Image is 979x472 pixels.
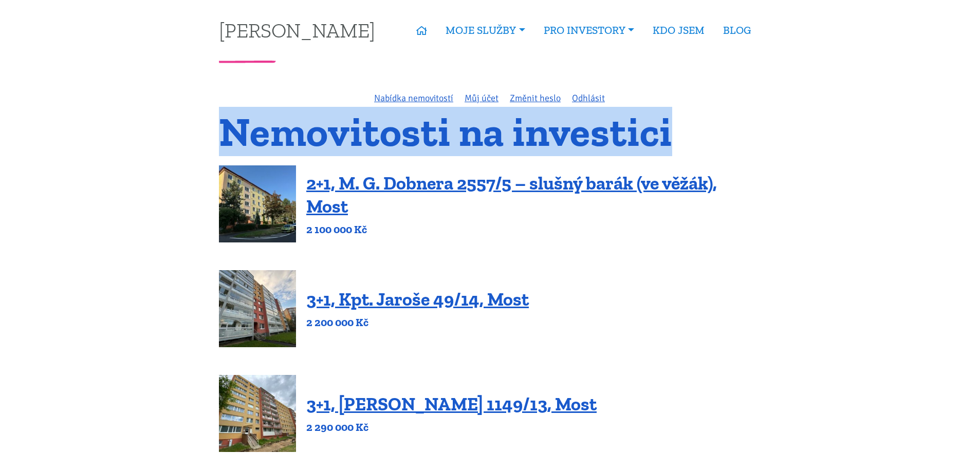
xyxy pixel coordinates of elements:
[306,393,597,415] a: 3+1, [PERSON_NAME] 1149/13, Most
[714,18,760,42] a: BLOG
[306,315,529,330] p: 2 200 000 Kč
[510,92,561,104] a: Změnit heslo
[219,20,375,40] a: [PERSON_NAME]
[572,92,605,104] a: Odhlásit
[465,92,498,104] a: Můj účet
[306,288,529,310] a: 3+1, Kpt. Jaroše 49/14, Most
[219,115,760,149] h1: Nemovitosti na investici
[643,18,714,42] a: KDO JSEM
[374,92,453,104] a: Nabídka nemovitostí
[534,18,643,42] a: PRO INVESTORY
[306,420,597,435] p: 2 290 000 Kč
[306,222,760,237] p: 2 100 000 Kč
[306,172,717,217] a: 2+1, M. G. Dobnera 2557/5 – slušný barák (ve věžák), Most
[436,18,534,42] a: MOJE SLUŽBY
